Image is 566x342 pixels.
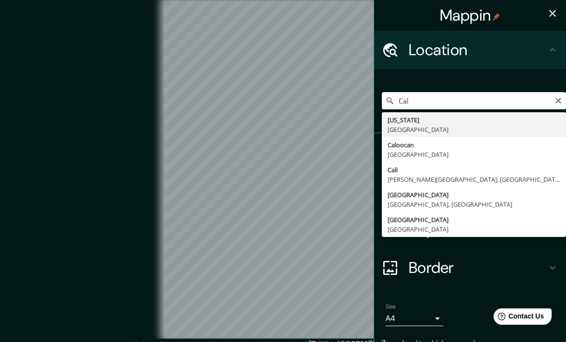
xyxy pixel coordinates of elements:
[374,31,566,69] div: Location
[388,150,560,159] div: [GEOGRAPHIC_DATA]
[409,258,547,277] h4: Border
[386,303,396,311] label: Size
[374,248,566,287] div: Border
[388,165,560,175] div: Cali
[481,305,555,331] iframe: Help widget launcher
[388,190,560,200] div: [GEOGRAPHIC_DATA]
[164,1,402,338] canvas: Map
[374,172,566,210] div: Style
[493,13,500,21] img: pin-icon.png
[374,133,566,172] div: Pins
[554,95,562,105] button: Clear
[382,92,566,109] input: Pick your city or area
[386,311,443,326] div: A4
[388,200,560,209] div: [GEOGRAPHIC_DATA], [GEOGRAPHIC_DATA]
[388,175,560,184] div: [PERSON_NAME][GEOGRAPHIC_DATA], [GEOGRAPHIC_DATA]
[388,125,560,134] div: [GEOGRAPHIC_DATA]
[409,40,547,59] h4: Location
[388,140,560,150] div: Caloocan
[388,224,560,234] div: [GEOGRAPHIC_DATA]
[409,220,547,239] h4: Layout
[388,215,560,224] div: [GEOGRAPHIC_DATA]
[440,6,501,25] h4: Mappin
[388,115,560,125] div: [US_STATE]
[374,210,566,248] div: Layout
